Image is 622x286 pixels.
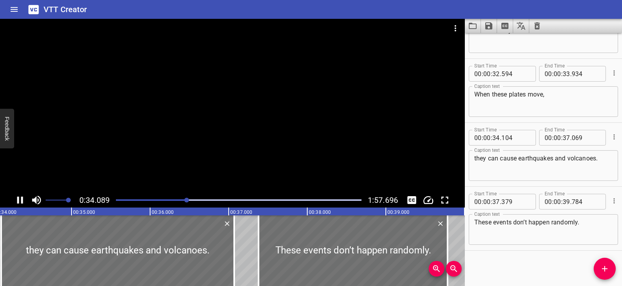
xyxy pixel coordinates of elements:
[554,130,561,146] input: 00
[484,21,494,31] svg: Save captions to file
[387,209,409,215] text: 00:39.000
[483,194,491,209] input: 00
[563,194,570,209] input: 39
[474,130,482,146] input: 00
[552,130,554,146] span: :
[545,66,552,82] input: 00
[529,19,545,33] button: Clear captions
[516,21,526,31] svg: Translate captions
[563,130,570,146] input: 37
[609,127,618,147] div: Cue Options
[561,194,563,209] span: :
[500,21,510,31] svg: Extract captions from video
[404,193,419,208] button: Toggle captions
[435,219,444,229] div: Delete Cue
[474,194,482,209] input: 00
[609,132,619,142] button: Cue Options
[570,130,572,146] span: .
[561,66,563,82] span: :
[545,194,552,209] input: 00
[491,66,492,82] span: :
[437,193,452,208] button: Toggle fullscreen
[481,19,497,33] button: Save captions to file
[474,219,613,241] textarea: These events don’t happen randomly.
[474,155,613,177] textarea: they can cause earthquakes and volcanoes.
[429,261,444,277] button: Zoom In
[500,66,501,82] span: .
[474,91,613,113] textarea: When these plates move,
[222,219,232,229] button: Delete
[513,19,529,33] button: Translate captions
[73,209,95,215] text: 00:35.000
[570,66,572,82] span: .
[609,68,619,78] button: Cue Options
[482,130,483,146] span: :
[66,198,71,202] span: Set video volume
[501,130,530,146] input: 104
[152,209,174,215] text: 00:36.000
[474,66,482,82] input: 00
[492,66,500,82] input: 32
[492,130,500,146] input: 34
[222,219,231,229] div: Delete Cue
[501,194,530,209] input: 379
[492,194,500,209] input: 37
[552,194,554,209] span: :
[554,66,561,82] input: 00
[552,66,554,82] span: :
[572,130,600,146] input: 069
[309,209,331,215] text: 00:38.000
[491,194,492,209] span: :
[368,195,398,205] span: 1:57.696
[609,196,619,206] button: Cue Options
[79,195,110,205] span: 0:34.089
[468,21,477,31] svg: Load captions from file
[483,66,491,82] input: 00
[465,19,481,33] button: Load captions from file
[594,258,616,280] button: Add Cue
[29,193,44,208] button: Toggle mute
[116,199,361,201] div: Play progress
[230,209,252,215] text: 00:37.000
[497,19,513,33] button: Extract captions from video
[483,130,491,146] input: 00
[446,261,462,277] button: Zoom Out
[44,3,87,16] h6: VTT Creator
[435,219,446,229] button: Delete
[421,193,436,208] button: Change Playback Speed
[609,191,618,211] div: Cue Options
[482,66,483,82] span: :
[446,19,465,38] button: Video Options
[572,66,600,82] input: 934
[609,63,618,83] div: Cue Options
[554,194,561,209] input: 00
[491,130,492,146] span: :
[474,27,613,49] textarea: but so slowly that we can’t feel it.
[561,130,563,146] span: :
[563,66,570,82] input: 33
[482,194,483,209] span: :
[500,130,501,146] span: .
[500,194,501,209] span: .
[501,66,530,82] input: 594
[570,194,572,209] span: .
[572,194,600,209] input: 784
[545,130,552,146] input: 00
[13,193,28,208] button: Play/Pause
[532,21,542,31] svg: Clear captions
